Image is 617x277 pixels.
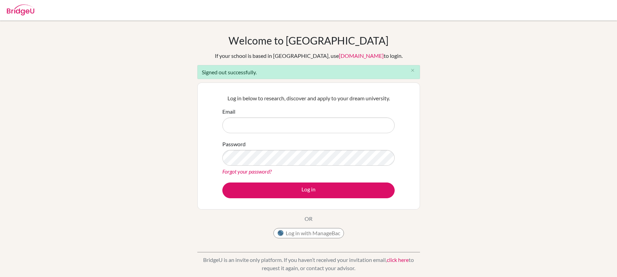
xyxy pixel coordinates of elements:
a: click here [387,256,409,263]
label: Email [222,108,235,116]
img: Bridge-U [7,4,34,15]
label: Password [222,140,246,148]
button: Close [406,65,420,76]
p: OR [305,215,312,223]
h1: Welcome to [GEOGRAPHIC_DATA] [229,34,388,47]
a: [DOMAIN_NAME] [339,52,384,59]
i: close [410,68,415,73]
a: Forgot your password? [222,168,272,175]
p: BridgeU is an invite only platform. If you haven’t received your invitation email, to request it ... [197,256,420,272]
div: Signed out successfully. [197,65,420,79]
button: Log in [222,182,395,198]
p: Log in below to research, discover and apply to your dream university. [222,94,395,102]
div: If your school is based in [GEOGRAPHIC_DATA], use to login. [215,52,403,60]
button: Log in with ManageBac [273,228,344,238]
